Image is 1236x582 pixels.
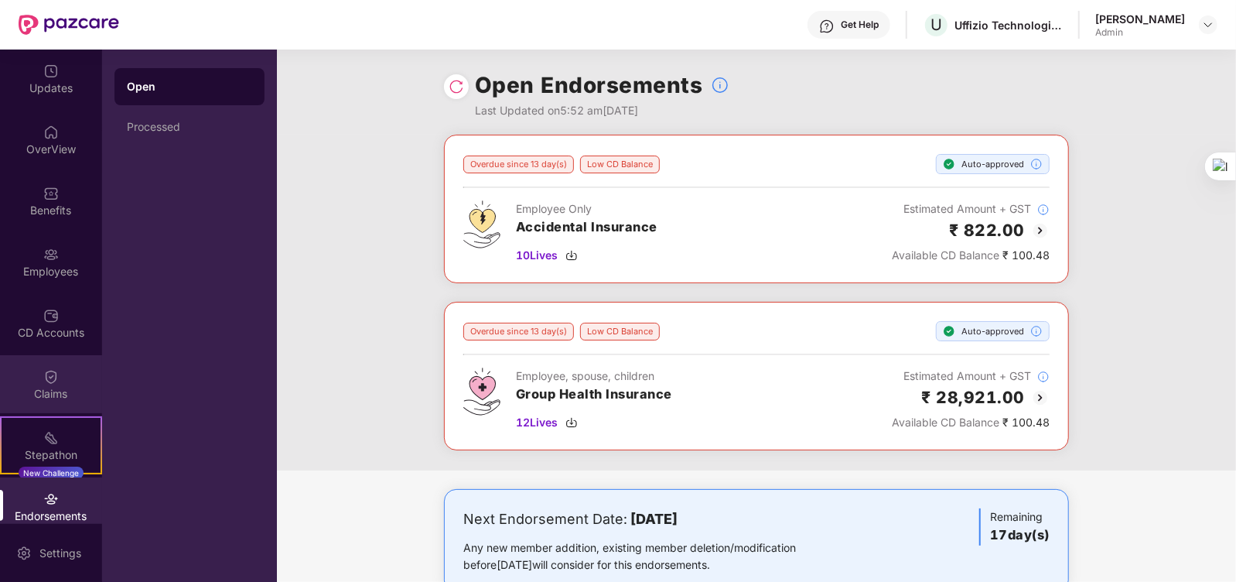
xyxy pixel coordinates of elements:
[1031,221,1050,240] img: svg+xml;base64,PHN2ZyBpZD0iQmFjay0yMHgyMCIgeG1sbnM9Imh0dHA6Ly93d3cudzMub3JnLzIwMDAvc3ZnIiB3aWR0aD...
[1030,325,1043,337] img: svg+xml;base64,PHN2ZyBpZD0iSW5mb18tXzMyeDMyIiBkYXRhLW5hbWU9IkluZm8gLSAzMngzMiIgeG1sbnM9Imh0dHA6Ly...
[1037,204,1050,216] img: svg+xml;base64,PHN2ZyBpZD0iSW5mb18tXzMyeDMyIiBkYXRhLW5hbWU9IkluZm8gLSAzMngzMiIgeG1sbnM9Imh0dHA6Ly...
[127,121,252,133] div: Processed
[19,15,119,35] img: New Pazcare Logo
[949,217,1025,243] h2: ₹ 822.00
[35,546,86,561] div: Settings
[463,156,574,173] div: Overdue since 13 day(s)
[1095,12,1185,26] div: [PERSON_NAME]
[475,102,729,119] div: Last Updated on 5:52 am[DATE]
[16,546,32,561] img: svg+xml;base64,PHN2ZyBpZD0iU2V0dGluZy0yMHgyMCIgeG1sbnM9Imh0dHA6Ly93d3cudzMub3JnLzIwMDAvc3ZnIiB3aW...
[892,368,1050,385] div: Estimated Amount + GST
[943,158,955,170] img: svg+xml;base64,PHN2ZyBpZD0iU3RlcC1Eb25lLTE2eDE2IiB4bWxucz0iaHR0cDovL3d3dy53My5vcmcvMjAwMC9zdmciIH...
[990,526,1050,546] h3: 17 day(s)
[936,321,1050,341] div: Auto-approved
[516,247,558,264] span: 10 Lives
[922,385,1026,410] h2: ₹ 28,921.00
[943,325,955,337] img: svg+xml;base64,PHN2ZyBpZD0iU3RlcC1Eb25lLTE2eDE2IiB4bWxucz0iaHR0cDovL3d3dy53My5vcmcvMjAwMC9zdmciIH...
[930,15,942,34] span: U
[516,200,657,217] div: Employee Only
[580,323,660,341] div: Low CD Balance
[43,186,59,201] img: svg+xml;base64,PHN2ZyBpZD0iQmVuZWZpdHMiIHhtbG5zPSJodHRwOi8vd3d3LnczLm9yZy8yMDAwL3N2ZyIgd2lkdGg9Ij...
[516,414,558,431] span: 12 Lives
[43,430,59,446] img: svg+xml;base64,PHN2ZyB4bWxucz0iaHR0cDovL3d3dy53My5vcmcvMjAwMC9zdmciIHdpZHRoPSIyMSIgaGVpZ2h0PSIyMC...
[892,414,1050,431] div: ₹ 100.48
[1030,158,1043,170] img: svg+xml;base64,PHN2ZyBpZD0iSW5mb18tXzMyeDMyIiBkYXRhLW5hbWU9IkluZm8gLSAzMngzMiIgeG1sbnM9Imh0dHA6Ly...
[892,248,999,262] span: Available CD Balance
[43,63,59,79] img: svg+xml;base64,PHN2ZyBpZD0iVXBkYXRlZCIgeG1sbnM9Imh0dHA6Ly93d3cudzMub3JnLzIwMDAvc3ZnIiB3aWR0aD0iMj...
[979,508,1050,546] div: Remaining
[463,200,500,248] img: svg+xml;base64,PHN2ZyB4bWxucz0iaHR0cDovL3d3dy53My5vcmcvMjAwMC9zdmciIHdpZHRoPSI0OS4zMjEiIGhlaWdodD...
[892,200,1050,217] div: Estimated Amount + GST
[463,368,500,416] img: svg+xml;base64,PHN2ZyB4bWxucz0iaHR0cDovL3d3dy53My5vcmcvMjAwMC9zdmciIHdpZHRoPSI0Ny43MTQiIGhlaWdodD...
[711,76,729,94] img: svg+xml;base64,PHN2ZyBpZD0iSW5mb18tXzMyeDMyIiBkYXRhLW5hbWU9IkluZm8gLSAzMngzMiIgeG1sbnM9Imh0dHA6Ly...
[463,539,845,573] div: Any new member addition, existing member deletion/modification before [DATE] will consider for th...
[954,18,1063,33] div: Uffizio Technologies Private Limited
[516,368,672,385] div: Employee, spouse, children
[819,19,835,34] img: svg+xml;base64,PHN2ZyBpZD0iSGVscC0zMngzMiIgeG1sbnM9Imh0dHA6Ly93d3cudzMub3JnLzIwMDAvc3ZnIiB3aWR0aD...
[43,369,59,385] img: svg+xml;base64,PHN2ZyBpZD0iQ2xhaW0iIHhtbG5zPSJodHRwOi8vd3d3LnczLm9yZy8yMDAwL3N2ZyIgd2lkdGg9IjIwIi...
[43,308,59,324] img: svg+xml;base64,PHN2ZyBpZD0iQ0RfQWNjb3VudHMiIGRhdGEtbmFtZT0iQ0QgQWNjb3VudHMiIHhtbG5zPSJodHRwOi8vd3...
[463,508,845,530] div: Next Endorsement Date:
[516,385,672,405] h3: Group Health Insurance
[463,323,574,341] div: Overdue since 13 day(s)
[1202,19,1214,31] img: svg+xml;base64,PHN2ZyBpZD0iRHJvcGRvd24tMzJ4MzIiIHhtbG5zPSJodHRwOi8vd3d3LnczLm9yZy8yMDAwL3N2ZyIgd2...
[1095,26,1185,39] div: Admin
[565,416,578,429] img: svg+xml;base64,PHN2ZyBpZD0iRG93bmxvYWQtMzJ4MzIiIHhtbG5zPSJodHRwOi8vd3d3LnczLm9yZy8yMDAwL3N2ZyIgd2...
[19,467,84,479] div: New Challenge
[892,247,1050,264] div: ₹ 100.48
[630,511,678,527] b: [DATE]
[43,125,59,140] img: svg+xml;base64,PHN2ZyBpZD0iSG9tZSIgeG1sbnM9Imh0dHA6Ly93d3cudzMub3JnLzIwMDAvc3ZnIiB3aWR0aD0iMjAiIG...
[565,249,578,262] img: svg+xml;base64,PHN2ZyBpZD0iRG93bmxvYWQtMzJ4MzIiIHhtbG5zPSJodHRwOi8vd3d3LnczLm9yZy8yMDAwL3N2ZyIgd2...
[449,79,464,94] img: svg+xml;base64,PHN2ZyBpZD0iUmVsb2FkLTMyeDMyIiB4bWxucz0iaHR0cDovL3d3dy53My5vcmcvMjAwMC9zdmciIHdpZH...
[475,68,703,102] h1: Open Endorsements
[127,79,252,94] div: Open
[1031,389,1050,407] img: svg+xml;base64,PHN2ZyBpZD0iQmFjay0yMHgyMCIgeG1sbnM9Imh0dHA6Ly93d3cudzMub3JnLzIwMDAvc3ZnIiB3aWR0aD...
[1037,371,1050,383] img: svg+xml;base64,PHN2ZyBpZD0iSW5mb18tXzMyeDMyIiBkYXRhLW5hbWU9IkluZm8gLSAzMngzMiIgeG1sbnM9Imh0dHA6Ly...
[841,19,879,31] div: Get Help
[936,154,1050,174] div: Auto-approved
[892,416,999,429] span: Available CD Balance
[580,156,660,173] div: Low CD Balance
[516,217,657,238] h3: Accidental Insurance
[43,491,59,507] img: svg+xml;base64,PHN2ZyBpZD0iRW5kb3JzZW1lbnRzIiB4bWxucz0iaHR0cDovL3d3dy53My5vcmcvMjAwMC9zdmciIHdpZH...
[43,247,59,262] img: svg+xml;base64,PHN2ZyBpZD0iRW1wbG95ZWVzIiB4bWxucz0iaHR0cDovL3d3dy53My5vcmcvMjAwMC9zdmciIHdpZHRoPS...
[2,447,101,463] div: Stepathon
